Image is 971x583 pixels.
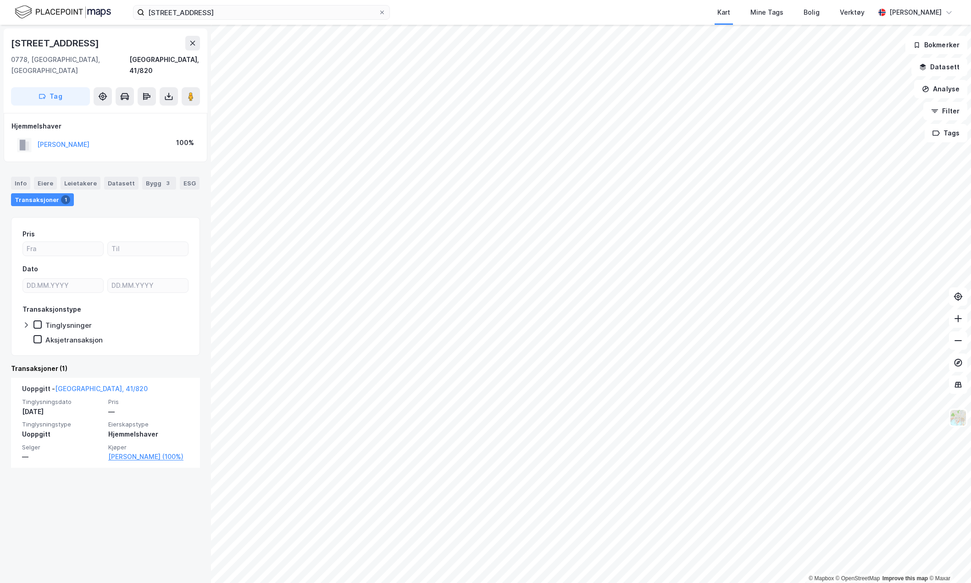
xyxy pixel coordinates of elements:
iframe: Chat Widget [925,539,971,583]
button: Filter [923,102,967,120]
span: Tinglysningsdato [22,398,103,406]
div: Transaksjonstype [22,304,81,315]
div: Transaksjoner (1) [11,363,200,374]
div: Kontrollprogram for chat [925,539,971,583]
div: Hjemmelshaver [11,121,200,132]
a: [PERSON_NAME] (100%) [108,451,189,462]
div: Kart [717,7,730,18]
span: Tinglysningstype [22,420,103,428]
input: DD.MM.YYYY [108,279,188,292]
button: Tag [11,87,90,106]
input: Fra [23,242,103,256]
a: Improve this map [882,575,928,582]
div: Uoppgitt - [22,383,148,398]
img: Z [949,409,967,426]
button: Analyse [914,80,967,98]
a: OpenStreetMap [836,575,880,582]
div: Uoppgitt [22,429,103,440]
div: Mine Tags [750,7,783,18]
div: Tinglysninger [45,321,92,330]
div: Dato [22,263,38,275]
div: Bygg [142,177,176,190]
div: [STREET_ADDRESS] [11,36,101,50]
span: Selger [22,443,103,451]
button: Tags [925,124,967,142]
div: Eiere [34,177,57,190]
div: — [22,451,103,462]
div: Bolig [804,7,820,18]
div: Hjemmelshaver [108,429,189,440]
div: ESG [180,177,200,190]
div: Transaksjoner [11,193,74,206]
input: Til [108,242,188,256]
div: — [108,406,189,417]
div: [DATE] [22,406,103,417]
a: [GEOGRAPHIC_DATA], 41/820 [55,385,148,392]
span: Eierskapstype [108,420,189,428]
div: Datasett [104,177,139,190]
div: [GEOGRAPHIC_DATA], 41/820 [129,54,200,76]
div: Leietakere [61,177,100,190]
input: DD.MM.YYYY [23,279,103,292]
img: logo.f888ab2527a4732fd821a326f86c7f29.svg [15,4,111,20]
div: Info [11,177,30,190]
div: Pris [22,229,35,240]
div: 100% [176,137,194,148]
div: 1 [61,195,70,204]
div: Verktøy [840,7,865,18]
div: Aksjetransaksjon [45,336,103,344]
div: 3 [163,179,172,188]
input: Søk på adresse, matrikkel, gårdeiere, leietakere eller personer [144,6,378,19]
span: Pris [108,398,189,406]
a: Mapbox [809,575,834,582]
button: Datasett [911,58,967,76]
div: [PERSON_NAME] [889,7,942,18]
button: Bokmerker [905,36,967,54]
span: Kjøper [108,443,189,451]
div: 0778, [GEOGRAPHIC_DATA], [GEOGRAPHIC_DATA] [11,54,129,76]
